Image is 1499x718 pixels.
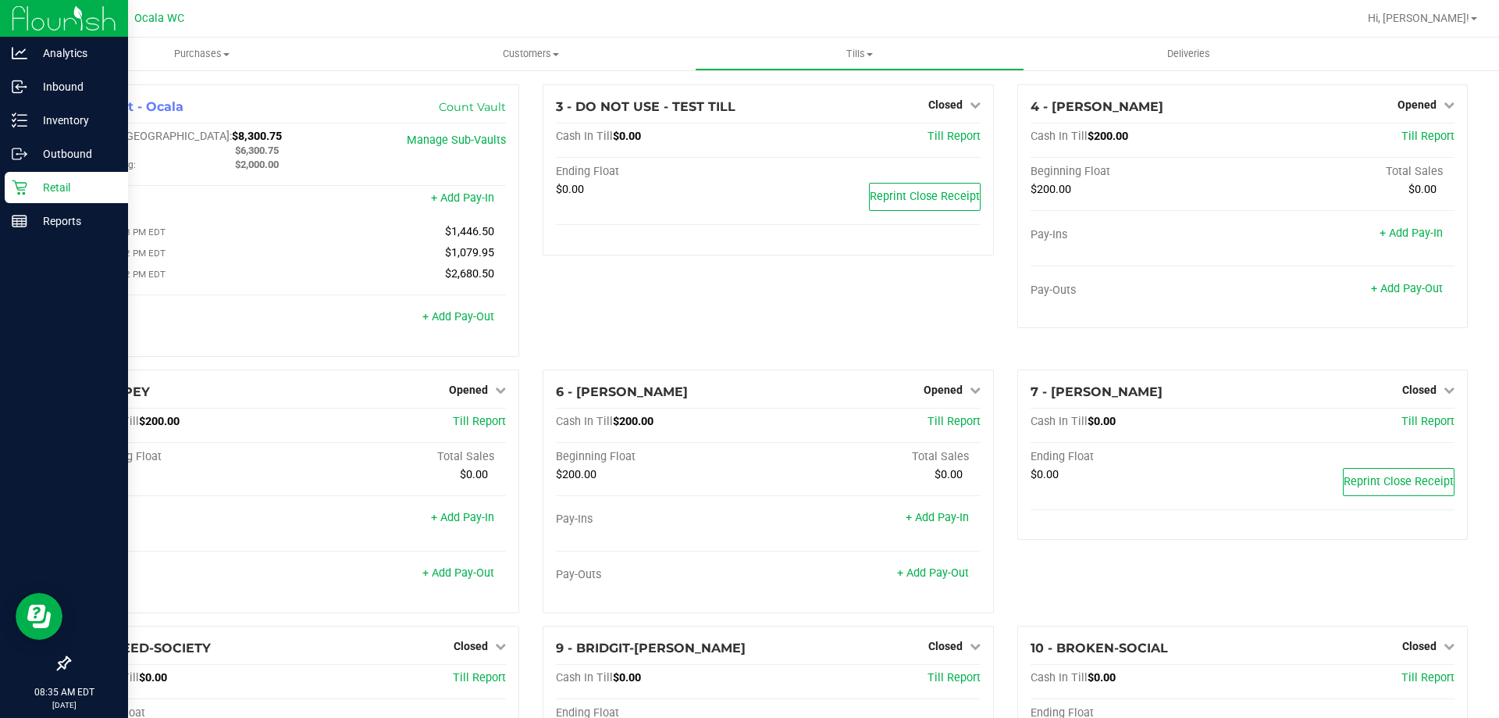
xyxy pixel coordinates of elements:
inline-svg: Inventory [12,113,27,128]
span: Closed [1402,384,1437,396]
span: 4 - [PERSON_NAME] [1031,99,1163,114]
a: + Add Pay-In [431,191,494,205]
button: Reprint Close Receipt [1343,468,1454,496]
div: Total Sales [294,450,507,464]
p: 08:35 AM EDT [7,685,121,699]
span: 7 - [PERSON_NAME] [1031,384,1163,399]
a: + Add Pay-Out [422,566,494,580]
span: Customers [367,47,694,61]
span: $0.00 [460,468,488,481]
span: $200.00 [1031,183,1071,196]
div: Pay-Ins [82,193,294,207]
span: $0.00 [1031,468,1059,481]
span: Cash In Till [556,130,613,143]
span: Reprint Close Receipt [1344,475,1454,488]
span: 9 - BRIDGIT-[PERSON_NAME] [556,641,746,655]
div: Pay-Outs [1031,284,1243,298]
div: Beginning Float [82,450,294,464]
span: Cash In Till [1031,415,1088,428]
a: Tills [695,38,1024,70]
p: [DATE] [7,699,121,711]
span: Hi, [PERSON_NAME]! [1368,12,1469,24]
div: Total Sales [1242,165,1454,179]
span: $200.00 [139,415,180,428]
span: 3 - DO NOT USE - TEST TILL [556,99,735,114]
a: Till Report [928,671,981,684]
inline-svg: Reports [12,213,27,229]
inline-svg: Inbound [12,79,27,95]
span: $0.00 [1088,671,1116,684]
div: Pay-Ins [1031,228,1243,242]
a: Customers [366,38,695,70]
span: $0.00 [613,130,641,143]
span: Cash In Till [1031,130,1088,143]
div: Ending Float [556,165,768,179]
span: $200.00 [613,415,653,428]
span: Opened [449,384,488,396]
span: 8 - BREED-SOCIETY [82,641,211,655]
span: Closed [454,640,488,652]
span: Opened [924,384,963,396]
span: $0.00 [613,671,641,684]
span: $200.00 [1088,130,1128,143]
div: Pay-Ins [82,513,294,527]
span: $2,680.50 [445,267,494,280]
a: Till Report [453,415,506,428]
a: + Add Pay-In [1380,227,1443,240]
a: Till Report [928,130,981,143]
div: Ending Float [1031,450,1243,464]
p: Analytics [27,44,121,63]
span: Ocala WC [134,12,184,25]
a: Till Report [1401,130,1454,143]
span: $0.00 [139,671,167,684]
a: Count Vault [439,100,506,114]
span: $200.00 [556,468,596,481]
span: $2,000.00 [235,159,279,170]
p: Inbound [27,77,121,96]
span: $0.00 [556,183,584,196]
div: Pay-Outs [82,568,294,582]
a: + Add Pay-Out [422,310,494,323]
div: Beginning Float [1031,165,1243,179]
a: Manage Sub-Vaults [407,134,506,147]
span: Opened [1398,98,1437,111]
inline-svg: Retail [12,180,27,195]
inline-svg: Outbound [12,146,27,162]
span: $6,300.75 [235,145,279,156]
a: Till Report [928,415,981,428]
span: 1 - Vault - Ocala [82,99,183,114]
span: Cash In Till [1031,671,1088,684]
div: Beginning Float [556,450,768,464]
a: Purchases [37,38,366,70]
span: $8,300.75 [232,130,282,143]
a: + Add Pay-In [906,511,969,524]
span: Cash In Till [556,415,613,428]
span: $1,446.50 [445,225,494,238]
a: + Add Pay-Out [1371,282,1443,295]
span: Closed [928,98,963,111]
p: Inventory [27,111,121,130]
p: Retail [27,178,121,197]
span: Closed [928,640,963,652]
inline-svg: Analytics [12,45,27,61]
a: + Add Pay-Out [897,566,969,580]
a: Till Report [1401,671,1454,684]
span: 10 - BROKEN-SOCIAL [1031,641,1168,655]
a: Till Report [1401,415,1454,428]
a: Till Report [453,671,506,684]
span: Tills [696,47,1023,61]
span: 6 - [PERSON_NAME] [556,384,688,399]
span: $0.00 [935,468,963,481]
iframe: Resource center [16,593,62,640]
span: Cash In [GEOGRAPHIC_DATA]: [82,130,232,143]
span: Deliveries [1146,47,1231,61]
div: Total Sales [768,450,981,464]
span: $0.00 [1088,415,1116,428]
div: Pay-Ins [556,513,768,527]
